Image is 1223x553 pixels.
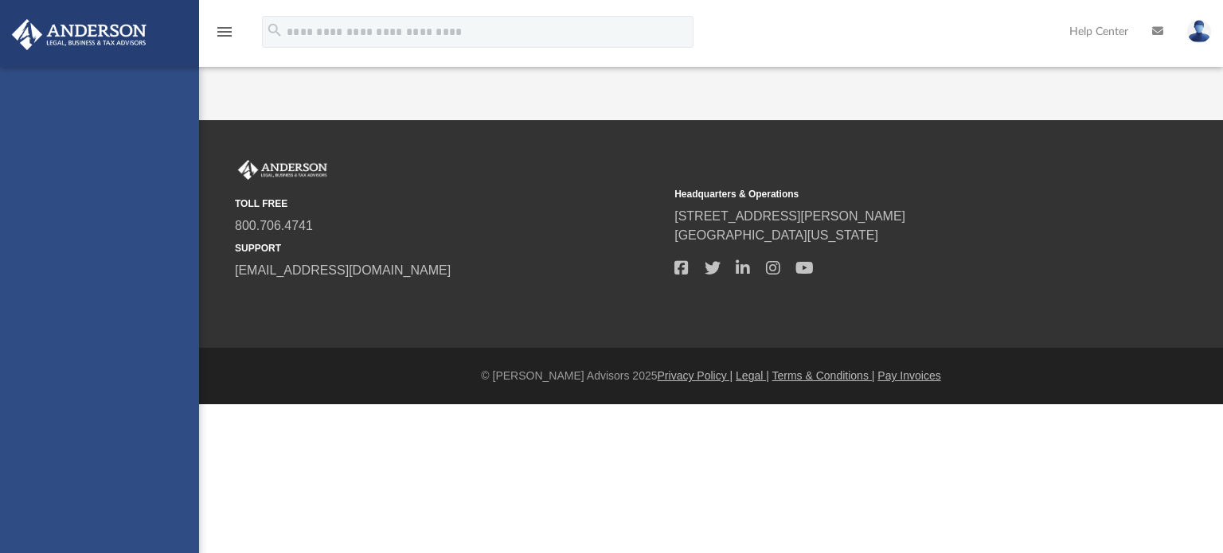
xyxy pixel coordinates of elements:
a: Legal | [736,369,769,382]
img: Anderson Advisors Platinum Portal [235,160,330,181]
div: © [PERSON_NAME] Advisors 2025 [199,368,1223,384]
a: Pay Invoices [877,369,940,382]
a: 800.706.4741 [235,219,313,232]
small: TOLL FREE [235,197,663,211]
img: Anderson Advisors Platinum Portal [7,19,151,50]
a: Terms & Conditions | [772,369,875,382]
small: Headquarters & Operations [674,187,1103,201]
a: [GEOGRAPHIC_DATA][US_STATE] [674,228,878,242]
a: [STREET_ADDRESS][PERSON_NAME] [674,209,905,223]
a: Privacy Policy | [658,369,733,382]
i: menu [215,22,234,41]
img: User Pic [1187,20,1211,43]
a: [EMAIL_ADDRESS][DOMAIN_NAME] [235,263,451,277]
small: SUPPORT [235,241,663,255]
i: search [266,21,283,39]
a: menu [215,30,234,41]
